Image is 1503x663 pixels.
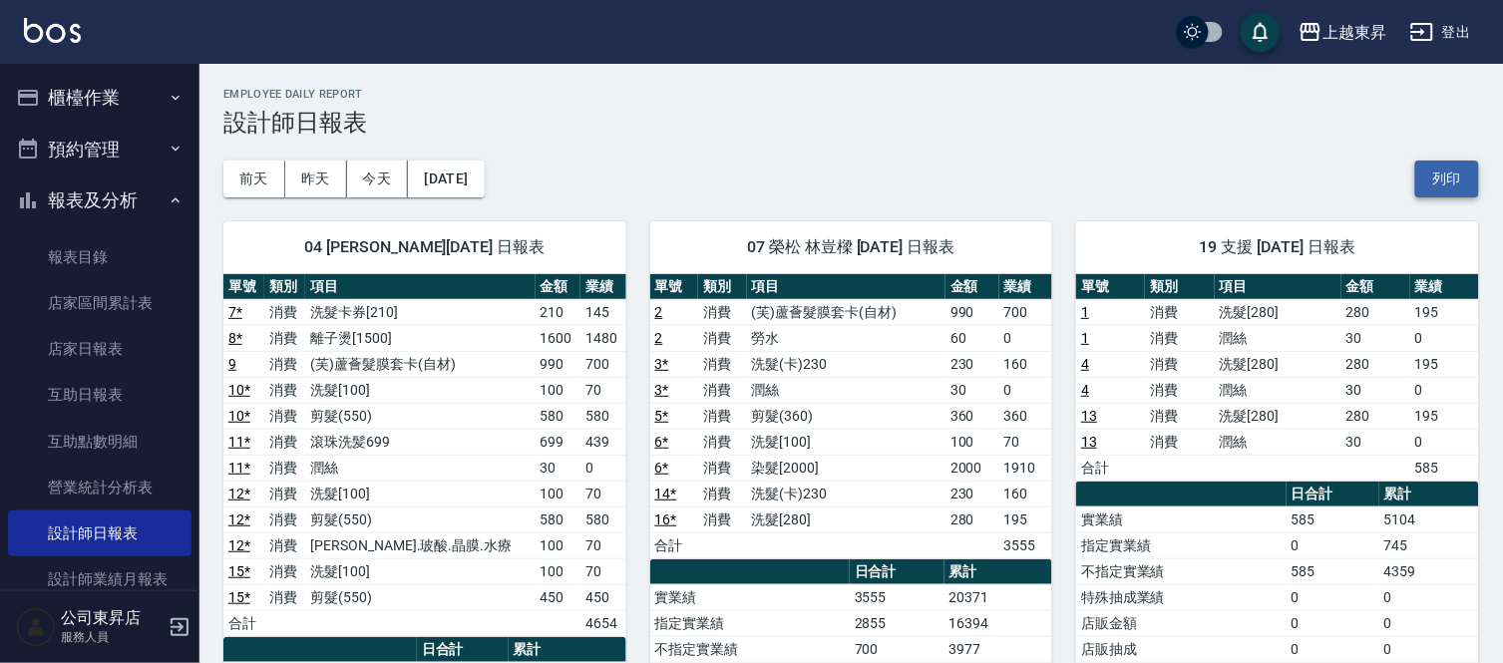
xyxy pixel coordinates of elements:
td: 210 [536,299,580,325]
th: 類別 [1145,274,1214,300]
td: 0 [1287,636,1379,662]
td: 消費 [1145,299,1214,325]
td: 100 [536,532,580,558]
td: 580 [580,403,625,429]
td: 60 [945,325,999,351]
td: 70 [580,532,625,558]
td: 染髮[2000] [747,455,945,481]
td: 1910 [999,455,1053,481]
td: 店販金額 [1076,610,1287,636]
td: 消費 [698,377,747,403]
td: 洗髮(卡)230 [747,351,945,377]
td: 消費 [264,532,305,558]
td: 消費 [264,403,305,429]
td: 洗髮[280] [1215,351,1341,377]
th: 金額 [536,274,580,300]
button: 上越東昇 [1291,12,1394,53]
td: 洗髮[100] [305,377,535,403]
td: 280 [1341,299,1410,325]
td: 消費 [264,558,305,584]
td: 4654 [580,610,625,636]
td: 消費 [264,481,305,506]
td: 70 [580,558,625,584]
td: 消費 [1145,325,1214,351]
td: 1600 [536,325,580,351]
td: 0 [1410,429,1479,455]
td: 剪髮(550) [305,584,535,610]
td: 潤絲 [305,455,535,481]
td: 100 [536,377,580,403]
td: 195 [1410,299,1479,325]
a: 4 [1081,356,1089,372]
a: 互助日報表 [8,372,191,418]
td: 合計 [650,532,699,558]
th: 項目 [305,274,535,300]
th: 日合計 [417,637,509,663]
td: 實業績 [650,584,850,610]
td: 消費 [264,299,305,325]
td: 20371 [944,584,1052,610]
button: 前天 [223,161,285,197]
td: 70 [580,481,625,506]
td: 消費 [264,455,305,481]
h2: Employee Daily Report [223,88,1479,101]
td: 合計 [1076,455,1145,481]
span: 19 支援 [DATE] 日報表 [1100,237,1455,257]
th: 業績 [580,274,625,300]
img: Person [16,607,56,647]
td: 消費 [1145,403,1214,429]
td: 指定實業績 [650,610,850,636]
a: 設計師業績月報表 [8,556,191,602]
td: 消費 [1145,429,1214,455]
td: 160 [999,481,1053,506]
td: 滾珠洗髪699 [305,429,535,455]
button: 列印 [1415,161,1479,197]
th: 項目 [747,274,945,300]
table: a dense table [650,274,1053,559]
td: [PERSON_NAME].玻酸.晶膜.水療 [305,532,535,558]
td: 實業績 [1076,506,1287,532]
td: 消費 [698,351,747,377]
td: 洗髮[100] [747,429,945,455]
td: 特殊抽成業績 [1076,584,1287,610]
span: 07 榮松 林豈樑 [DATE] 日報表 [674,237,1029,257]
td: 100 [536,558,580,584]
td: 消費 [264,584,305,610]
button: 登出 [1402,14,1479,51]
button: [DATE] [408,161,484,197]
td: 0 [1287,532,1379,558]
td: 700 [999,299,1053,325]
td: 280 [1341,351,1410,377]
td: 580 [536,403,580,429]
td: 0 [1379,610,1479,636]
a: 1 [1081,304,1089,320]
th: 累計 [1379,482,1479,507]
td: 5104 [1379,506,1479,532]
td: 洗髮卡券[210] [305,299,535,325]
td: 0 [999,325,1053,351]
td: 145 [580,299,625,325]
a: 報表目錄 [8,234,191,280]
a: 店家日報表 [8,326,191,372]
button: 預約管理 [8,124,191,175]
img: Logo [24,18,81,43]
td: 3977 [944,636,1052,662]
button: 今天 [347,161,409,197]
span: 04 [PERSON_NAME][DATE] 日報表 [247,237,602,257]
td: 700 [580,351,625,377]
th: 類別 [698,274,747,300]
td: 0 [1287,610,1379,636]
td: 439 [580,429,625,455]
td: 160 [999,351,1053,377]
td: 230 [945,351,999,377]
th: 日合計 [850,559,944,585]
h5: 公司東昇店 [61,608,163,628]
td: 潤絲 [1215,325,1341,351]
td: 450 [536,584,580,610]
p: 服務人員 [61,628,163,646]
td: 990 [945,299,999,325]
a: 9 [228,356,236,372]
td: 360 [945,403,999,429]
td: 30 [536,455,580,481]
th: 金額 [1341,274,1410,300]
